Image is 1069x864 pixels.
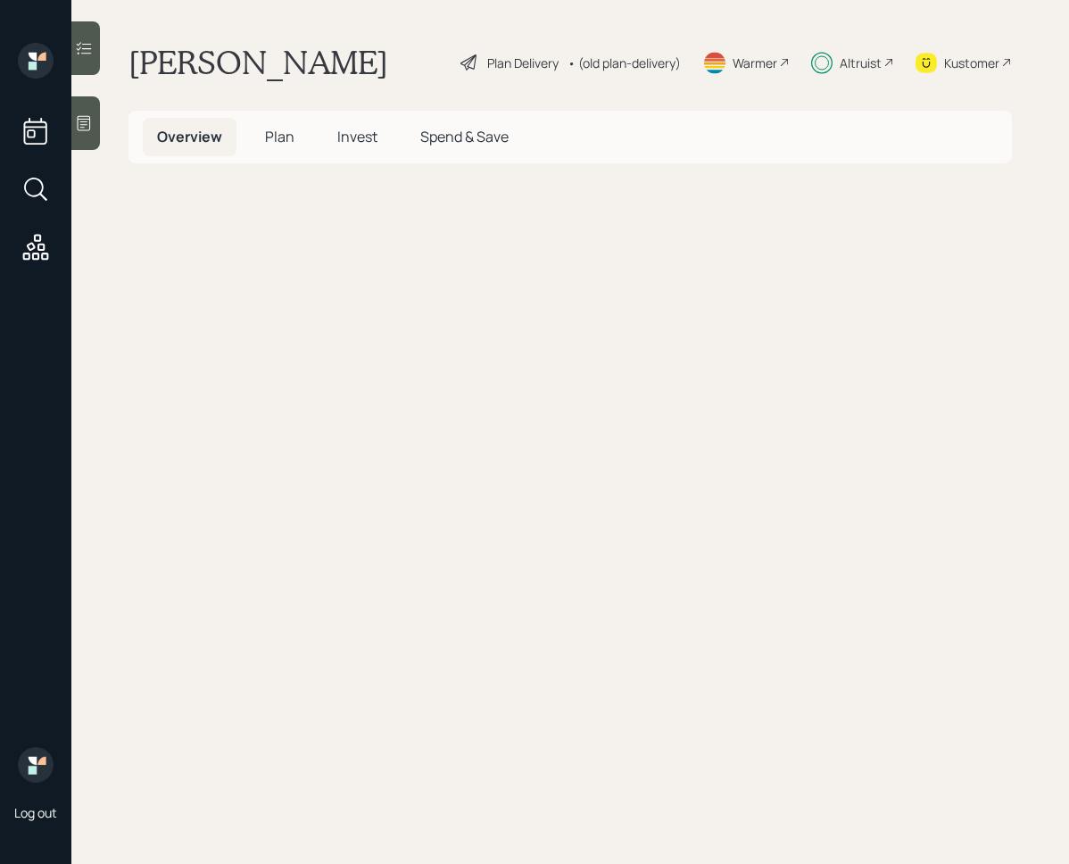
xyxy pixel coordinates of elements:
[840,54,882,72] div: Altruist
[157,127,222,146] span: Overview
[733,54,777,72] div: Warmer
[265,127,294,146] span: Plan
[14,804,57,821] div: Log out
[337,127,377,146] span: Invest
[128,43,388,82] h1: [PERSON_NAME]
[944,54,999,72] div: Kustomer
[568,54,681,72] div: • (old plan-delivery)
[487,54,559,72] div: Plan Delivery
[18,747,54,783] img: retirable_logo.png
[420,127,509,146] span: Spend & Save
